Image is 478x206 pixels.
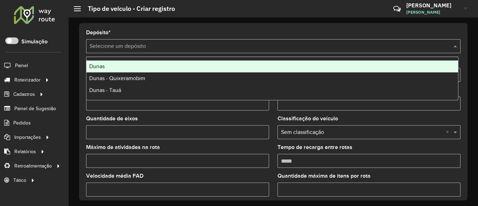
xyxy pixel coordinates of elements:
[86,28,111,37] label: Depósito
[446,128,452,136] span: Clear all
[13,177,26,184] span: Tático
[13,91,35,98] span: Cadastros
[15,62,28,69] span: Painel
[89,63,105,69] span: Dunas
[406,2,459,9] h3: [PERSON_NAME]
[86,57,458,100] ng-dropdown-panel: Options list
[86,143,160,151] label: Máximo de atividades na rota
[86,172,143,180] label: Velocidade média FAD
[14,162,52,170] span: Retroalimentação
[89,75,145,81] span: Dunas - Quixeramobim
[21,37,48,46] label: Simulação
[406,9,459,15] span: [PERSON_NAME]
[14,134,41,141] span: Importações
[14,76,41,84] span: Roteirizador
[14,105,56,112] span: Painel de Sugestão
[81,5,175,13] h2: Tipo de veículo - Criar registro
[389,1,405,16] a: Contato Rápido
[86,114,138,123] label: Quantidade de eixos
[89,87,121,93] span: Dunas - Tauá
[277,114,338,123] label: Classificação do veículo
[277,143,352,151] label: Tempo de recarga entre rotas
[13,119,31,127] span: Pedidos
[14,148,36,155] span: Relatórios
[277,172,371,180] label: Quantidade máxima de itens por rota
